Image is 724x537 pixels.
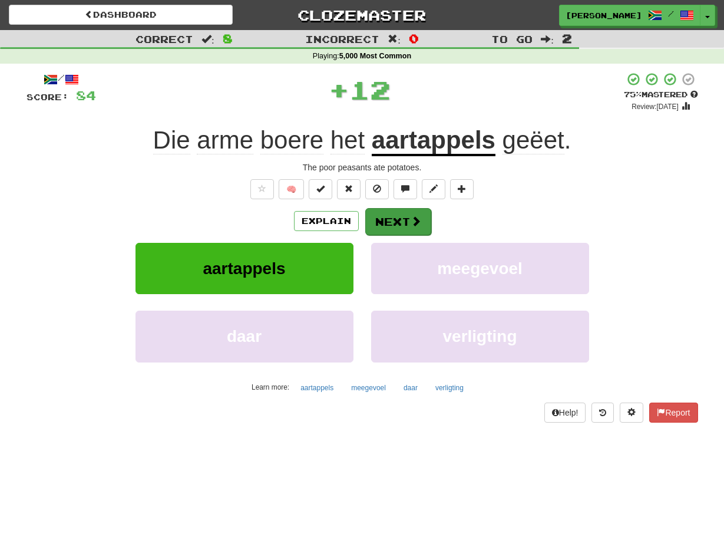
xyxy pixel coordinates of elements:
[250,179,274,199] button: Favorite sentence (alt+f)
[305,33,379,45] span: Incorrect
[371,243,589,294] button: meegevoel
[371,311,589,362] button: verligting
[9,5,233,25] a: Dashboard
[27,72,96,87] div: /
[397,379,424,397] button: daar
[422,179,445,199] button: Edit sentence (alt+d)
[566,10,642,21] span: [PERSON_NAME]
[559,5,700,26] a: [PERSON_NAME] /
[450,179,474,199] button: Add to collection (alt+a)
[388,34,401,44] span: :
[223,31,233,45] span: 8
[294,211,359,231] button: Explain
[668,9,674,18] span: /
[279,179,304,199] button: 🧠
[227,327,262,345] span: daar
[495,126,571,154] span: .
[624,90,698,100] div: Mastered
[562,31,572,45] span: 2
[135,33,193,45] span: Correct
[153,126,190,154] span: Die
[442,327,517,345] span: verligting
[409,31,419,45] span: 0
[632,103,679,111] small: Review: [DATE]
[252,383,289,391] small: Learn more:
[27,92,69,102] span: Score:
[491,33,533,45] span: To go
[203,259,285,278] span: aartappels
[345,379,392,397] button: meegevoel
[309,179,332,199] button: Set this sentence to 100% Mastered (alt+m)
[250,5,474,25] a: Clozemaster
[544,403,586,423] button: Help!
[365,208,431,235] button: Next
[294,379,340,397] button: aartappels
[349,75,391,104] span: 12
[541,34,554,44] span: :
[365,179,389,199] button: Ignore sentence (alt+i)
[27,162,698,173] div: The poor peasants ate potatoes.
[649,403,697,423] button: Report
[201,34,214,44] span: :
[337,179,361,199] button: Reset to 0% Mastered (alt+r)
[135,243,353,294] button: aartappels
[591,403,614,423] button: Round history (alt+y)
[372,126,495,156] u: aartappels
[76,88,96,103] span: 84
[339,52,411,60] strong: 5,000 Most Common
[624,90,642,99] span: 75 %
[394,179,417,199] button: Discuss sentence (alt+u)
[429,379,470,397] button: verligting
[329,72,349,107] span: +
[502,126,564,154] span: geëet
[135,311,353,362] button: daar
[197,126,253,154] span: arme
[330,126,365,154] span: het
[437,259,523,278] span: meegevoel
[260,126,323,154] span: boere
